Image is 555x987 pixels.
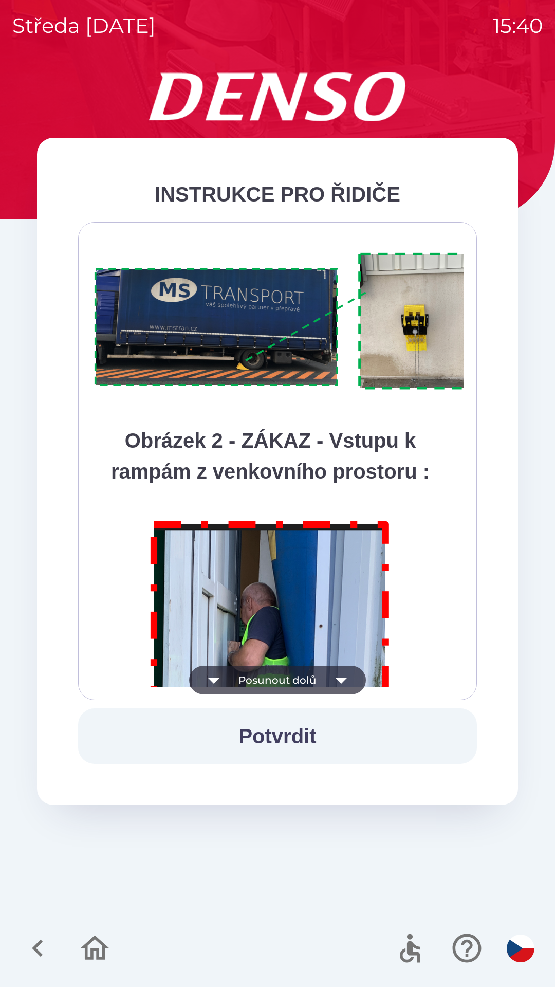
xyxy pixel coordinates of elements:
button: Posunout dolů [189,666,366,694]
p: 15:40 [493,10,543,41]
img: cs flag [507,935,534,962]
img: A1ym8hFSA0ukAAAAAElFTkSuQmCC [91,247,490,396]
p: středa [DATE] [12,10,156,41]
strong: Obrázek 2 - ZÁKAZ - Vstupu k rampám z venkovního prostoru : [111,429,430,483]
div: INSTRUKCE PRO ŘIDIČE [78,179,477,210]
img: Logo [37,72,518,121]
img: M8MNayrTL6gAAAABJRU5ErkJggg== [139,507,402,885]
button: Potvrdit [78,708,477,764]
